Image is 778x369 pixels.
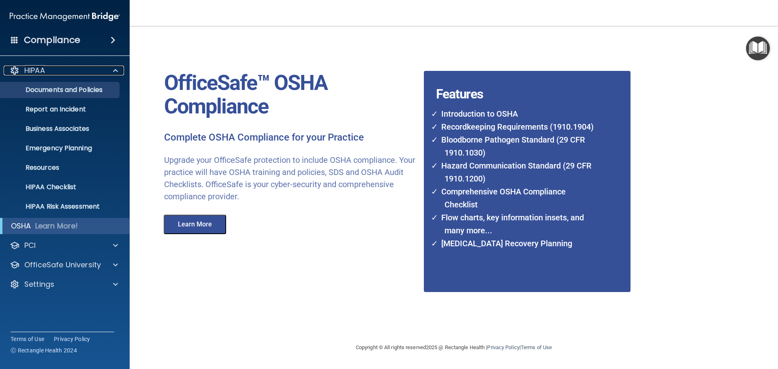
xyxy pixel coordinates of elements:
[638,311,768,344] iframe: Drift Widget Chat Controller
[11,335,44,343] a: Terms of Use
[164,154,418,203] p: Upgrade your OfficeSafe protection to include OSHA compliance. Your practice will have OSHA train...
[35,221,78,231] p: Learn More!
[24,241,36,250] p: PCI
[24,260,101,270] p: OfficeSafe University
[5,105,116,113] p: Report an Incident
[10,9,120,25] img: PMB logo
[5,144,116,152] p: Emergency Planning
[10,241,118,250] a: PCI
[487,344,519,350] a: Privacy Policy
[5,183,116,191] p: HIPAA Checklist
[436,237,598,250] li: [MEDICAL_DATA] Recovery Planning
[436,133,598,159] li: Bloodborne Pathogen Standard (29 CFR 1910.1030)
[5,125,116,133] p: Business Associates
[436,159,598,185] li: Hazard Communication Standard (29 CFR 1910.1200)
[306,335,602,360] div: Copyright © All rights reserved 2025 @ Rectangle Health | |
[164,215,226,234] button: Learn More
[5,86,116,94] p: Documents and Policies
[164,131,418,144] p: Complete OSHA Compliance for your Practice
[11,221,31,231] p: OSHA
[436,185,598,211] li: Comprehensive OSHA Compliance Checklist
[436,107,598,120] li: Introduction to OSHA
[10,279,118,289] a: Settings
[424,71,609,87] h4: Features
[164,71,418,118] p: OfficeSafe™ OSHA Compliance
[436,120,598,133] li: Recordkeeping Requirements (1910.1904)
[24,34,80,46] h4: Compliance
[24,279,54,289] p: Settings
[24,66,45,75] p: HIPAA
[521,344,552,350] a: Terms of Use
[10,260,118,270] a: OfficeSafe University
[436,211,598,237] li: Flow charts, key information insets, and many more...
[54,335,90,343] a: Privacy Policy
[11,346,77,354] span: Ⓒ Rectangle Health 2024
[746,36,770,60] button: Open Resource Center
[5,164,116,172] p: Resources
[10,66,118,75] a: HIPAA
[5,203,116,211] p: HIPAA Risk Assessment
[158,222,234,228] a: Learn More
